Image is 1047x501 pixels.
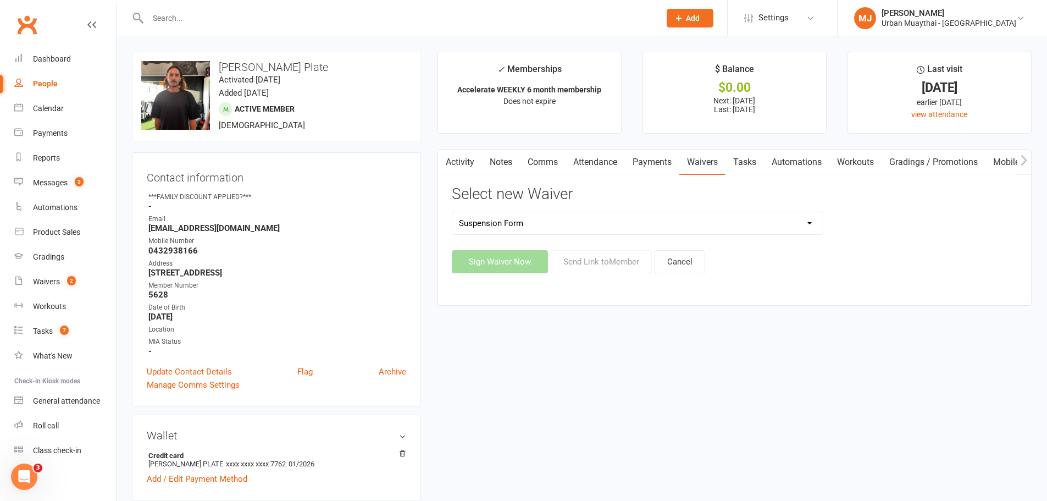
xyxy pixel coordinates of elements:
a: Roll call [14,414,116,438]
a: Reports [14,146,116,170]
a: Attendance [566,150,625,175]
strong: [EMAIL_ADDRESS][DOMAIN_NAME] [148,223,406,233]
a: Waivers [679,150,725,175]
div: Reports [33,153,60,162]
span: Settings [758,5,789,30]
img: image1718691584.png [141,61,210,130]
div: Urban Muaythai - [GEOGRAPHIC_DATA] [882,18,1016,28]
div: Memberships [497,62,562,82]
a: Add / Edit Payment Method [147,472,247,486]
strong: [STREET_ADDRESS] [148,268,406,278]
a: People [14,71,116,96]
div: Date of Birth [148,302,406,313]
div: Gradings [33,252,64,261]
div: What's New [33,351,73,360]
div: Workouts [33,302,66,311]
a: view attendance [911,110,967,119]
time: Activated [DATE] [219,75,280,85]
div: Email [148,214,406,224]
strong: 0432938166 [148,246,406,256]
div: Mobile Number [148,236,406,246]
div: Messages [33,178,68,187]
time: Added [DATE] [219,88,269,98]
button: Add [667,9,713,27]
a: Dashboard [14,47,116,71]
button: Cancel [655,250,705,273]
a: Automations [764,150,829,175]
a: Notes [482,150,520,175]
div: Tasks [33,327,53,335]
span: xxxx xxxx xxxx 7762 [226,460,286,468]
a: Calendar [14,96,116,121]
a: Archive [379,365,406,378]
div: General attendance [33,397,100,405]
div: ***FAMILY DISCOUNT APPLIED?*** [148,192,406,202]
a: Comms [520,150,566,175]
iframe: Intercom live chat [11,464,37,490]
div: Product Sales [33,228,80,236]
div: Automations [33,203,77,212]
a: Update Contact Details [147,365,232,378]
a: Manage Comms Settings [147,378,240,392]
div: Address [148,258,406,269]
div: $ Balance [715,62,754,82]
div: Location [148,324,406,335]
span: 7 [60,326,69,335]
div: Member Number [148,280,406,291]
h3: Select new Waiver [452,186,1017,203]
span: [DEMOGRAPHIC_DATA] [219,120,305,130]
a: Class kiosk mode [14,438,116,463]
p: Next: [DATE] Last: [DATE] [653,96,816,114]
a: Clubworx [13,11,41,38]
h3: Contact information [147,167,406,184]
div: Payments [33,129,68,137]
div: [PERSON_NAME] [882,8,1016,18]
input: Search... [145,10,652,26]
i: ✓ [497,64,505,75]
a: General attendance kiosk mode [14,389,116,414]
strong: Accelerate WEEKLY 6 month membership [457,85,601,94]
div: Roll call [33,421,59,430]
div: earlier [DATE] [858,96,1021,108]
span: Add [686,14,700,23]
div: MJ [854,7,876,29]
span: Does not expire [503,97,556,106]
span: 3 [34,464,42,472]
span: 3 [75,177,84,186]
a: Activity [438,150,482,175]
a: Gradings [14,245,116,269]
div: Waivers [33,277,60,286]
a: Messages 3 [14,170,116,195]
a: Workouts [14,294,116,319]
div: MIA Status [148,337,406,347]
strong: Credit card [148,452,401,460]
h3: Wallet [147,430,406,442]
a: Mobile App [985,150,1045,175]
h3: [PERSON_NAME] Plate [141,61,412,73]
a: Tasks 7 [14,319,116,344]
div: [DATE] [858,82,1021,93]
a: Payments [625,150,679,175]
a: Workouts [829,150,882,175]
a: What's New [14,344,116,368]
div: Calendar [33,104,64,113]
li: [PERSON_NAME] PLATE [147,450,406,470]
strong: 5628 [148,290,406,300]
div: Last visit [917,62,962,82]
a: Waivers 2 [14,269,116,294]
strong: - [148,201,406,211]
a: Automations [14,195,116,220]
a: Tasks [725,150,764,175]
div: Class check-in [33,446,81,455]
a: Gradings / Promotions [882,150,985,175]
div: Dashboard [33,54,71,63]
span: Active member [235,104,295,113]
span: 2 [67,276,76,285]
a: Payments [14,121,116,146]
a: Flag [297,365,313,378]
strong: [DATE] [148,312,406,322]
strong: - [148,346,406,356]
div: People [33,79,58,88]
span: 01/2026 [289,460,314,468]
a: Product Sales [14,220,116,245]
